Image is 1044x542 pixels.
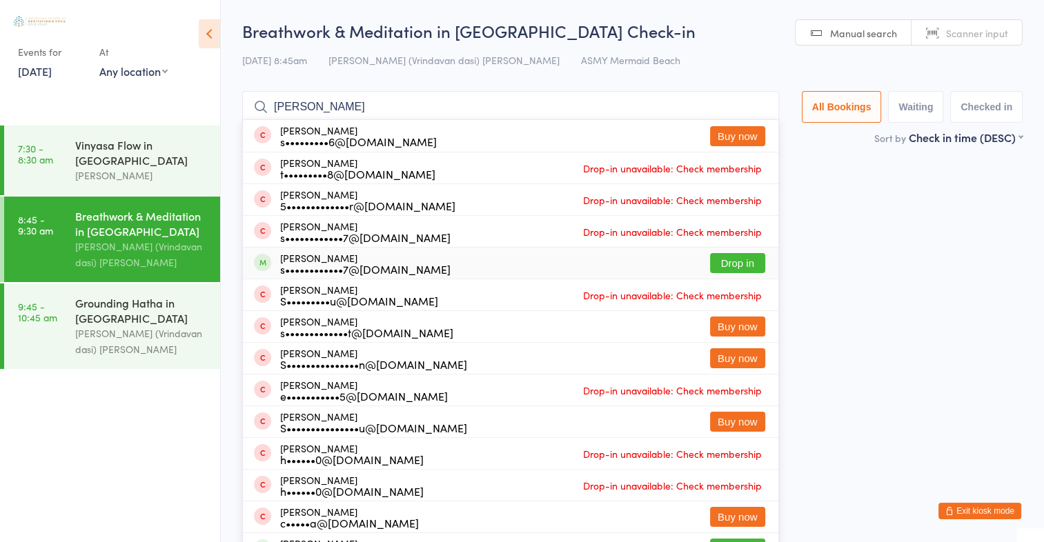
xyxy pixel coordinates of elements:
[280,168,435,179] div: t•••••••••8@[DOMAIN_NAME]
[280,232,451,243] div: s••••••••••••7@[DOMAIN_NAME]
[580,158,765,179] span: Drop-in unavailable: Check membership
[280,157,435,179] div: [PERSON_NAME]
[280,316,453,338] div: [PERSON_NAME]
[280,422,467,433] div: S•••••••••••••••u@[DOMAIN_NAME]
[75,239,208,270] div: [PERSON_NAME] (Vrindavan dasi) [PERSON_NAME]
[280,348,467,370] div: [PERSON_NAME]
[280,221,451,243] div: [PERSON_NAME]
[280,474,424,496] div: [PERSON_NAME]
[710,412,765,432] button: Buy now
[280,517,419,528] div: c•••••a@[DOMAIN_NAME]
[580,475,765,496] span: Drop-in unavailable: Check membership
[950,91,1023,123] button: Checked in
[4,197,220,282] a: 8:45 -9:30 amBreathwork & Meditation in [GEOGRAPHIC_DATA][PERSON_NAME] (Vrindavan dasi) [PERSON_N...
[75,295,208,325] div: Grounding Hatha in [GEOGRAPHIC_DATA]
[75,325,208,357] div: [PERSON_NAME] (Vrindavan dasi) [PERSON_NAME]
[280,200,455,211] div: 5•••••••••••••r@[DOMAIN_NAME]
[280,485,424,496] div: h••••••0@[DOMAIN_NAME]
[14,16,66,27] img: Australian School of Meditation & Yoga (Gold Coast)
[580,380,765,401] span: Drop-in unavailable: Check membership
[99,63,168,79] div: Any location
[710,253,765,273] button: Drop in
[4,283,220,369] a: 9:45 -10:45 amGrounding Hatha in [GEOGRAPHIC_DATA][PERSON_NAME] (Vrindavan dasi) [PERSON_NAME]
[75,208,208,239] div: Breathwork & Meditation in [GEOGRAPHIC_DATA]
[938,503,1021,519] button: Exit kiosk mode
[280,189,455,211] div: [PERSON_NAME]
[280,506,419,528] div: [PERSON_NAME]
[580,285,765,305] span: Drop-in unavailable: Check membership
[710,348,765,368] button: Buy now
[280,443,424,465] div: [PERSON_NAME]
[75,168,208,183] div: [PERSON_NAME]
[99,41,168,63] div: At
[580,221,765,242] span: Drop-in unavailable: Check membership
[280,284,438,306] div: [PERSON_NAME]
[4,126,220,195] a: 7:30 -8:30 amVinyasa Flow in [GEOGRAPHIC_DATA][PERSON_NAME]
[946,26,1008,40] span: Scanner input
[874,131,906,145] label: Sort by
[580,443,765,464] span: Drop-in unavailable: Check membership
[280,125,437,147] div: [PERSON_NAME]
[710,507,765,527] button: Buy now
[280,327,453,338] div: s•••••••••••••t@[DOMAIN_NAME]
[280,411,467,433] div: [PERSON_NAME]
[18,143,53,165] time: 7:30 - 8:30 am
[242,53,307,67] span: [DATE] 8:45am
[280,390,448,401] div: e•••••••••••5@[DOMAIN_NAME]
[710,317,765,337] button: Buy now
[75,137,208,168] div: Vinyasa Flow in [GEOGRAPHIC_DATA]
[580,190,765,210] span: Drop-in unavailable: Check membership
[830,26,897,40] span: Manual search
[280,359,467,370] div: S•••••••••••••••n@[DOMAIN_NAME]
[909,130,1023,145] div: Check in time (DESC)
[280,295,438,306] div: S•••••••••u@[DOMAIN_NAME]
[280,454,424,465] div: h••••••0@[DOMAIN_NAME]
[328,53,560,67] span: [PERSON_NAME] (Vrindavan dasi) [PERSON_NAME]
[888,91,943,123] button: Waiting
[18,214,53,236] time: 8:45 - 9:30 am
[280,252,451,274] div: [PERSON_NAME]
[802,91,882,123] button: All Bookings
[18,301,57,323] time: 9:45 - 10:45 am
[581,53,680,67] span: ASMY Mermaid Beach
[18,63,52,79] a: [DATE]
[280,379,448,401] div: [PERSON_NAME]
[710,126,765,146] button: Buy now
[242,91,779,123] input: Search
[280,263,451,274] div: s••••••••••••7@[DOMAIN_NAME]
[18,41,86,63] div: Events for
[242,19,1023,42] h2: Breathwork & Meditation in [GEOGRAPHIC_DATA] Check-in
[280,136,437,147] div: s•••••••••6@[DOMAIN_NAME]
